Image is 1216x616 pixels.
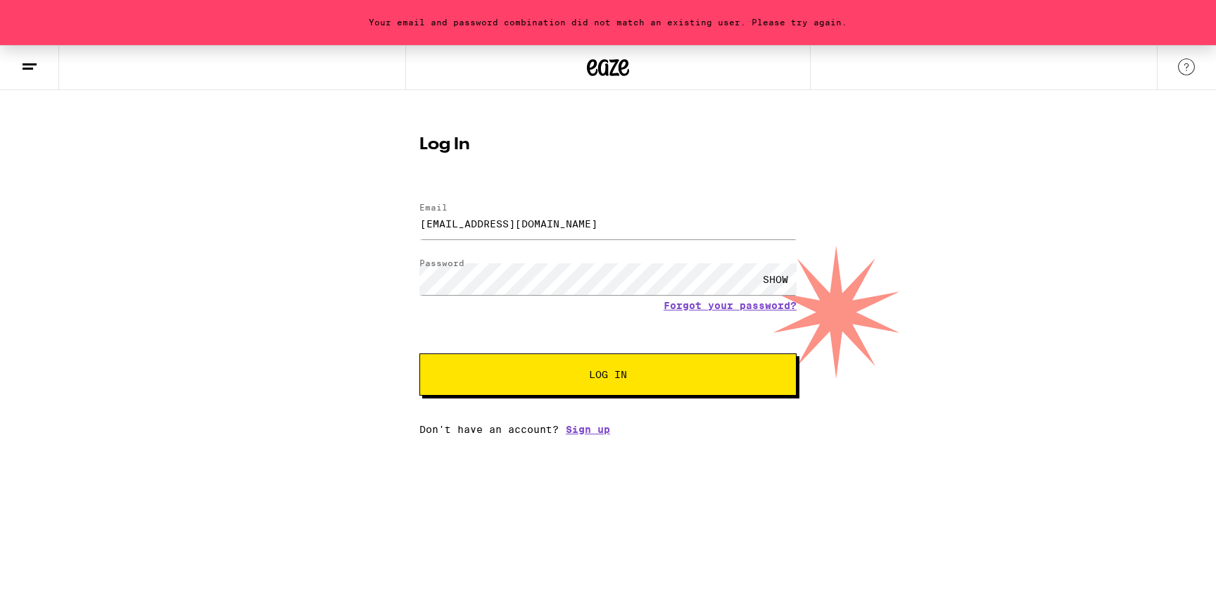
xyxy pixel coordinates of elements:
[419,208,797,239] input: Email
[419,424,797,435] div: Don't have an account?
[754,263,797,295] div: SHOW
[589,370,627,379] span: Log In
[419,258,464,268] label: Password
[419,353,797,396] button: Log In
[566,424,610,435] a: Sign up
[419,203,448,212] label: Email
[664,300,797,311] a: Forgot your password?
[8,10,101,21] span: Hi. Need any help?
[419,137,797,153] h1: Log In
